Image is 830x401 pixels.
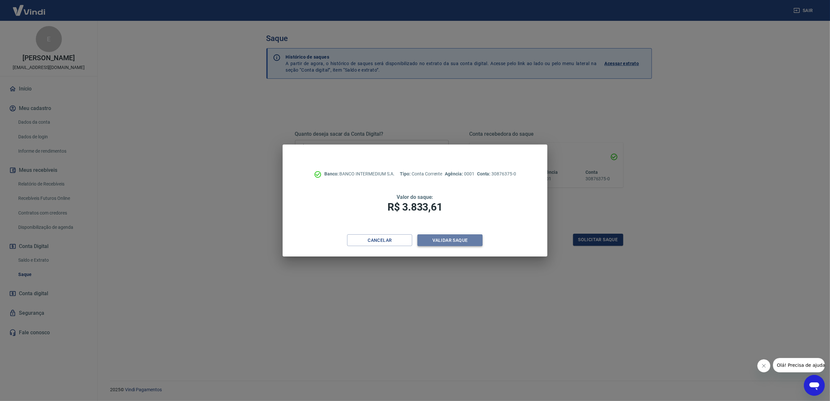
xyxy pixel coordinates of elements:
[27,38,32,43] img: tab_domain_overview_orange.svg
[804,375,825,396] iframe: Botão para abrir a janela de mensagens
[34,38,50,43] div: Domínio
[324,171,340,176] span: Banco:
[324,171,395,177] p: BANCO INTERMEDIUM S.A.
[757,359,770,372] iframe: Fechar mensagem
[477,171,516,177] p: 30876375-0
[417,234,483,246] button: Validar saque
[76,38,105,43] div: Palavras-chave
[347,234,412,246] button: Cancelar
[400,171,442,177] p: Conta Corrente
[387,201,442,213] span: R$ 3.833,61
[445,171,474,177] p: 0001
[397,194,433,200] span: Valor do saque:
[477,171,492,176] span: Conta:
[4,5,55,10] span: Olá! Precisa de ajuda?
[69,38,74,43] img: tab_keywords_by_traffic_grey.svg
[445,171,464,176] span: Agência:
[17,17,93,22] div: [PERSON_NAME]: [DOMAIN_NAME]
[773,358,825,372] iframe: Mensagem da empresa
[10,17,16,22] img: website_grey.svg
[400,171,412,176] span: Tipo:
[10,10,16,16] img: logo_orange.svg
[18,10,32,16] div: v 4.0.25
